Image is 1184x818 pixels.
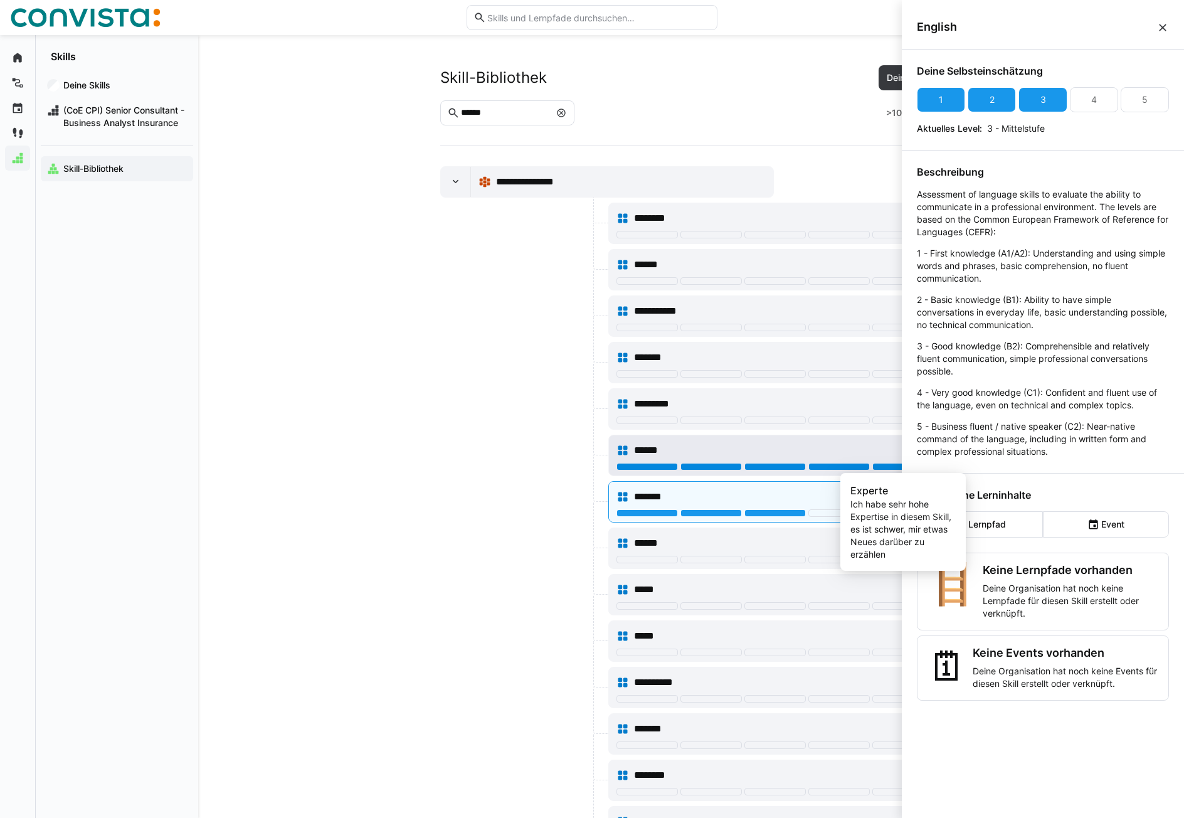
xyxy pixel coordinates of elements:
[973,646,1158,660] h3: Keine Events vorhanden
[983,563,1158,577] h3: Keine Lernpfade vorhanden
[987,122,1045,135] p: 3 - Mittelstufe
[917,294,1169,331] p: 2 - Basic knowledge (B1): Ability to have simple conversations in everyday life, basic understand...
[917,65,1169,77] h4: Deine Selbsteinschätzung
[886,107,942,119] div: Skills
[885,72,936,84] span: Deine Skills
[61,104,187,129] span: (CoE CPI) Senior Consultant - Business Analyst Insurance
[939,93,943,106] div: 1
[917,247,1169,285] p: 1 - First knowledge (A1/A2): Understanding and using simple words and phrases, basic comprehensio...
[917,122,982,135] p: Aktuelles Level:
[917,188,1169,238] p: Assessment of language skills to evaluate the ability to communicate in a professional environmen...
[917,511,1043,538] eds-button-option: Lernpfad
[928,646,968,690] div: 🗓
[850,483,956,498] p: Experte
[440,68,547,87] div: Skill-Bibliothek
[879,65,942,90] button: Deine Skills
[928,563,978,620] div: 🪜
[917,340,1169,378] p: 3 - Good knowledge (B2): Comprehensible and relatively fluent communication, simple professional ...
[973,665,1158,690] p: Deine Organisation hat noch keine Events für diesen Skill erstellt oder verknüpft.
[917,420,1169,458] p: 5 - Business fluent / native speaker (C2): Near-native command of the language, including in writ...
[917,386,1169,412] p: 4 - Very good knowledge (C1): Confident and fluent use of the language, even on technical and com...
[1040,93,1046,106] div: 3
[1142,93,1148,106] div: 5
[917,489,1169,501] h4: Empfohlene Lerninhalte
[983,582,1158,620] p: Deine Organisation hat noch keine Lernpfade für diesen Skill erstellt oder verknüpft.
[1043,511,1169,538] eds-button-option: Event
[886,107,921,118] strong: >10.000
[850,498,956,561] p: Ich habe sehr hohe Expertise in diesem Skill, es ist schwer, mir etwas Neues darüber zu erzählen
[917,20,1156,34] span: English
[917,166,1169,178] h4: Beschreibung
[486,12,711,23] input: Skills und Lernpfade durchsuchen…
[1091,93,1097,106] div: 4
[990,93,995,106] div: 2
